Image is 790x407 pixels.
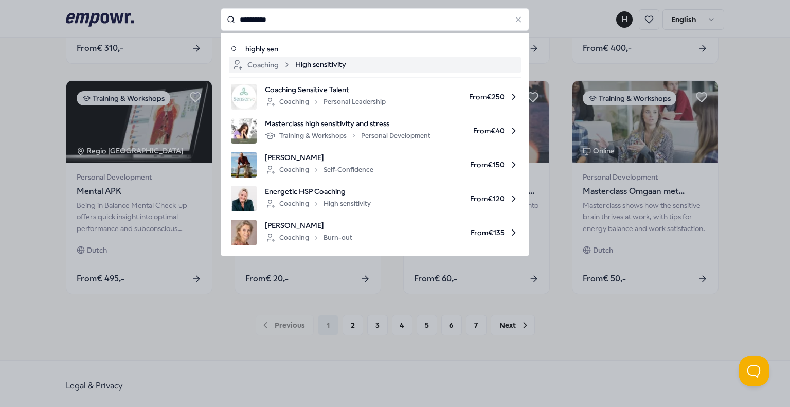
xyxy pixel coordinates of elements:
[382,152,519,178] span: From € 150
[231,84,257,110] img: product image
[265,130,430,142] div: Training & Workshops Personal Development
[231,118,257,144] img: product image
[231,59,291,71] div: Coaching
[231,186,519,211] a: product imageEnergetic HSP CoachingCoachingHigh sensitivityFrom€120
[231,220,257,245] img: product image
[265,198,371,210] div: Coaching High sensitivity
[379,186,519,211] span: From € 120
[231,152,257,178] img: product image
[231,59,519,71] a: CoachingHigh sensitivity
[739,356,769,386] iframe: Help Scout Beacon - Open
[361,220,519,245] span: From € 135
[231,152,519,178] a: product image[PERSON_NAME]CoachingSelf-ConfidenceFrom€150
[231,118,519,144] a: product imageMasterclass high sensitivity and stressTraining & WorkshopsPersonal DevelopmentFrom€40
[231,84,519,110] a: product imageCoaching Sensitive TalentCoachingPersonal LeadershipFrom€250
[265,152,373,163] span: [PERSON_NAME]
[265,96,386,108] div: Coaching Personal Leadership
[265,164,373,176] div: Coaching Self-Confidence
[439,118,519,144] span: From € 40
[295,59,346,71] span: High sensitivity
[231,186,257,211] img: product image
[231,43,519,55] a: highly sen
[221,8,529,31] input: Search for products, categories or subcategories
[394,84,519,110] span: From € 250
[265,232,352,244] div: Coaching Burn-out
[265,186,371,197] span: Energetic HSP Coaching
[265,220,352,231] span: [PERSON_NAME]
[265,84,386,95] span: Coaching Sensitive Talent
[265,118,430,129] span: Masterclass high sensitivity and stress
[231,220,519,245] a: product image[PERSON_NAME]CoachingBurn-outFrom€135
